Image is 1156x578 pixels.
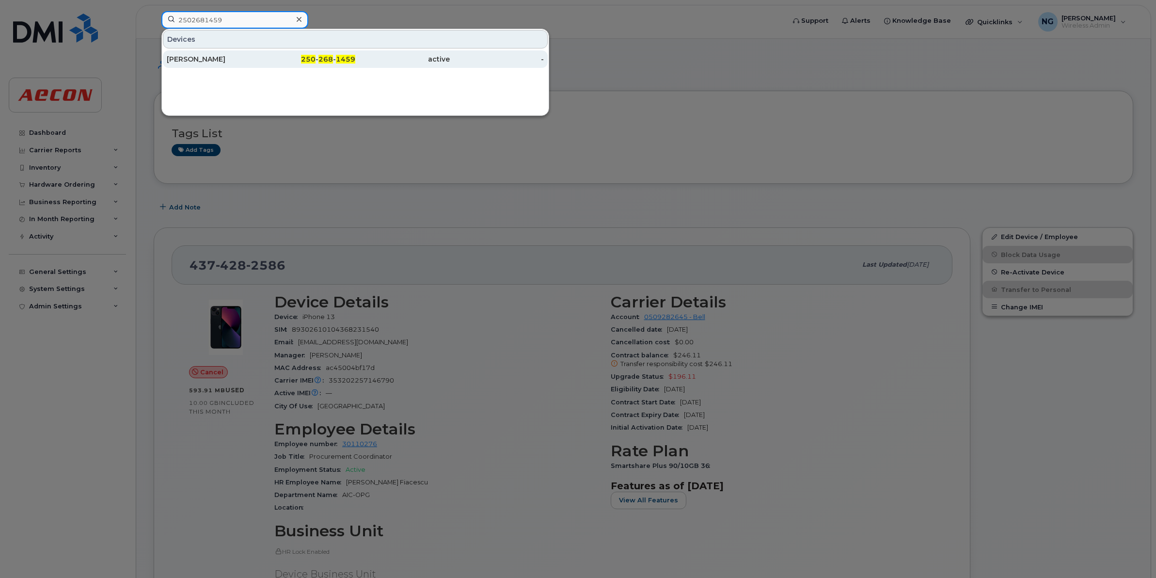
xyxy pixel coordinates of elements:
div: [PERSON_NAME] [167,54,261,64]
span: 1459 [336,55,355,64]
div: Devices [163,30,548,48]
div: active [355,54,450,64]
span: 250 [301,55,316,64]
div: - - [261,54,356,64]
div: - [450,54,544,64]
span: 268 [318,55,333,64]
a: [PERSON_NAME]250-268-1459active- [163,50,548,68]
